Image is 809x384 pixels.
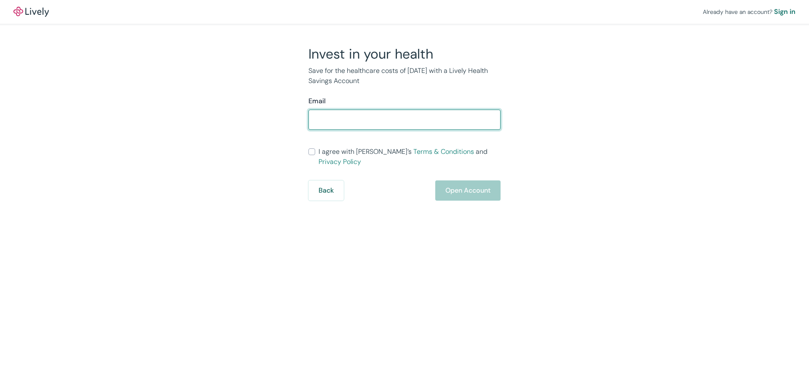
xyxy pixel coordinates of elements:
a: Privacy Policy [319,157,361,166]
span: I agree with [PERSON_NAME]’s and [319,147,501,167]
label: Email [308,96,326,106]
p: Save for the healthcare costs of [DATE] with a Lively Health Savings Account [308,66,501,86]
a: Sign in [774,7,796,17]
h2: Invest in your health [308,46,501,62]
div: Already have an account? [703,7,796,17]
img: Lively [13,7,49,17]
a: LivelyLively [13,7,49,17]
button: Back [308,180,344,201]
a: Terms & Conditions [413,147,474,156]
